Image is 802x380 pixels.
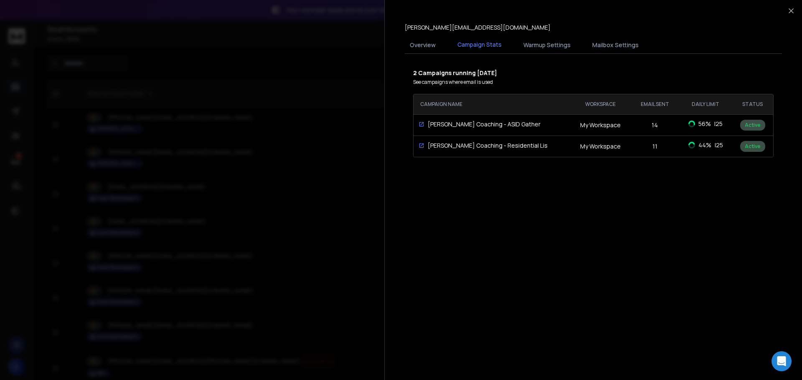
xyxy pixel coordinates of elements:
[413,79,774,86] p: See campaigns where email is used
[698,120,711,128] span: 56 %
[740,141,765,152] div: Active
[571,136,630,157] td: My Workspace
[698,141,711,149] span: 44 %
[587,36,644,54] button: Mailbox Settings
[414,136,547,155] td: [PERSON_NAME] Coaching - Residential List
[571,114,630,136] td: My Workspace
[413,69,418,77] b: 2
[732,94,773,114] th: STATUS
[452,35,507,55] button: Campaign Stats
[571,94,630,114] th: Workspace
[772,351,792,371] div: Open Intercom Messenger
[630,136,680,157] td: 11
[414,115,547,133] td: [PERSON_NAME] Coaching - ASID Gather
[740,120,765,131] div: Active
[679,115,732,133] td: | 25
[518,36,576,54] button: Warmup Settings
[679,94,732,114] th: DAILY LIMIT
[405,23,551,32] p: [PERSON_NAME][EMAIL_ADDRESS][DOMAIN_NAME]
[414,94,571,114] th: CAMPAIGN NAME
[405,36,441,54] button: Overview
[413,69,774,77] p: Campaigns running [DATE]
[630,114,680,136] td: 14
[630,94,680,114] th: EMAIL SENT
[679,136,732,154] td: | 25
